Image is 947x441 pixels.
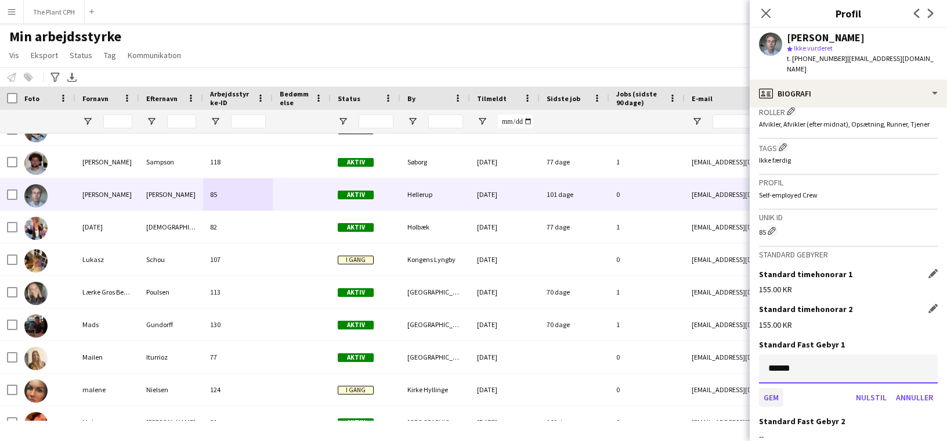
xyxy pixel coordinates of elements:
p: Ikke færdig [759,156,938,164]
div: [EMAIL_ADDRESS][DOMAIN_NAME] [685,309,917,340]
button: Gem [759,388,783,407]
div: 113 [203,276,273,308]
div: 0 [609,178,685,210]
a: Eksport [26,48,63,63]
h3: Standard timehonorar 2 [759,304,852,314]
input: Status Filter Input [359,114,393,128]
span: Sidste job [547,94,580,103]
span: Kommunikation [128,50,181,60]
div: 155.00 KR [759,320,938,330]
div: Poulsen [139,276,203,308]
div: Lærke Gros Bendix [75,276,139,308]
input: E-mail Filter Input [713,114,910,128]
h3: Standard Fast Gebyr 2 [759,416,845,426]
button: Nulstil [851,388,891,407]
div: [EMAIL_ADDRESS][DOMAIN_NAME] [685,211,917,243]
img: Lukasz Schou [24,249,48,273]
div: Kirke Hyllinge [400,374,470,406]
span: Ikke vurderet [794,44,833,52]
button: The Plant CPH [24,1,85,23]
div: 130 [203,309,273,340]
img: Luca Amankwa Sampson [24,152,48,175]
div: [EMAIL_ADDRESS][DOMAIN_NAME] [685,406,917,438]
span: Jobs (sidste 90 dage) [616,89,664,107]
img: Lucia Christiansen [24,217,48,240]
span: Fornavn [82,94,109,103]
div: Biografi [750,80,947,107]
span: Aktiv [338,353,374,362]
h3: Standard Fast Gebyr 1 [759,339,845,350]
div: [DATE] [75,211,139,243]
div: Schou [139,243,203,275]
input: Fornavn Filter Input [103,114,132,128]
div: 1 [609,211,685,243]
span: Vis [9,50,19,60]
div: Sampson [139,146,203,178]
div: [EMAIL_ADDRESS][DOMAIN_NAME] [685,276,917,308]
span: Afvikler, Afvikler (efter midnat), Opsætning, Runner, Tjener [759,120,930,128]
h3: Standard gebyrer [759,249,938,260]
div: [EMAIL_ADDRESS][DOMAIN_NAME] [685,178,917,210]
div: 70 dage [540,309,609,340]
div: [DATE] [470,178,540,210]
div: [DATE] [470,341,540,373]
span: I gang [338,386,374,395]
a: Tag [99,48,121,63]
div: [DEMOGRAPHIC_DATA] [139,211,203,243]
div: [DATE] [470,276,540,308]
div: Kongens Lyngby [400,243,470,275]
div: [DATE] [470,309,540,340]
span: Eksport [31,50,58,60]
div: 82 [203,211,273,243]
div: 70 dage [540,276,609,308]
button: Åbn Filtermenu [692,116,702,127]
div: 169 dage [540,406,609,438]
span: Efternavn [146,94,178,103]
img: Mads Gundorff [24,314,48,338]
span: Aktiv [338,191,374,199]
div: [DATE] [470,211,540,243]
a: Status [65,48,97,63]
span: Status [70,50,92,60]
div: 1 [609,276,685,308]
div: 0 [609,341,685,373]
h3: Standard timehonorar 1 [759,269,852,279]
div: Malou [75,406,139,438]
span: Aktiv [338,158,374,167]
div: [DATE] [470,243,540,275]
span: | [EMAIL_ADDRESS][DOMAIN_NAME] [787,54,934,73]
div: [PERSON_NAME] [139,406,203,438]
button: Åbn Filtermenu [477,116,487,127]
span: Aktiv [338,321,374,329]
h3: Profil [759,177,938,188]
div: [GEOGRAPHIC_DATA] [400,406,470,438]
h3: Unik ID [759,212,938,223]
div: [PERSON_NAME] [139,178,203,210]
div: 1 [609,309,685,340]
input: By Filter Input [428,114,463,128]
button: Åbn Filtermenu [407,116,418,127]
h3: Roller [759,105,938,117]
app-action-btn: Eksporter XLSX [65,70,79,84]
input: Efternavn Filter Input [167,114,196,128]
h3: Profil [750,6,947,21]
div: [PERSON_NAME] [75,146,139,178]
div: Gundorff [139,309,203,340]
div: [EMAIL_ADDRESS][DOMAIN_NAME] [685,146,917,178]
div: Holbæk [400,211,470,243]
div: [DATE] [470,406,540,438]
div: [DATE] [470,374,540,406]
div: 124 [203,374,273,406]
div: 77 dage [540,211,609,243]
div: [GEOGRAPHIC_DATA] [400,309,470,340]
div: 107 [203,243,273,275]
span: I gang [338,256,374,264]
input: Tilmeldt Filter Input [498,114,533,128]
div: [PERSON_NAME] [75,178,139,210]
div: Mads [75,309,139,340]
div: [EMAIL_ADDRESS][DOMAIN_NAME] [685,341,917,373]
img: Malou Petersen [24,412,48,435]
app-action-btn: Avancerede filtre [48,70,62,84]
div: [EMAIL_ADDRESS][DOMAIN_NAME] [685,374,917,406]
button: Åbn Filtermenu [82,116,93,127]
